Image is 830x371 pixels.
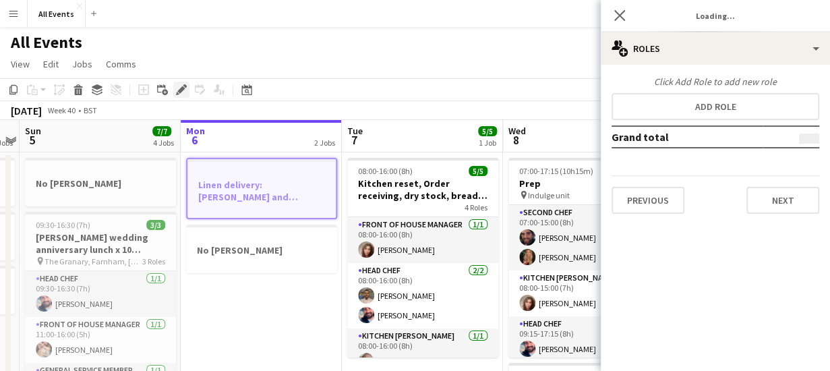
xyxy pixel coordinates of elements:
[23,132,41,148] span: 5
[43,58,59,70] span: Edit
[601,32,830,65] div: Roles
[146,220,165,230] span: 3/3
[347,217,498,263] app-card-role: Front of House Manager1/108:00-16:00 (8h)[PERSON_NAME]
[508,177,659,190] h3: Prep
[36,220,90,230] span: 09:30-16:30 (7h)
[11,104,42,117] div: [DATE]
[465,202,487,212] span: 4 Roles
[478,126,497,136] span: 5/5
[506,132,526,148] span: 8
[612,187,684,214] button: Previous
[186,125,205,137] span: Mon
[347,158,498,358] app-job-card: 08:00-16:00 (8h)5/5Kitchen reset, Order receiving, dry stock, bread and cake day4 RolesFront of H...
[186,225,337,273] app-job-card: No [PERSON_NAME]
[100,55,142,73] a: Comms
[25,271,176,317] app-card-role: Head Chef1/109:30-16:30 (7h)[PERSON_NAME]
[508,125,526,137] span: Wed
[25,317,176,363] app-card-role: Front of House Manager1/111:00-16:00 (5h)[PERSON_NAME]
[508,158,659,358] app-job-card: 07:00-17:15 (10h15m)4/4Prep Indulge unit3 RolesSecond Chef2/207:00-15:00 (8h)[PERSON_NAME][PERSON...
[612,93,819,120] button: Add role
[187,179,336,203] h3: Linen delivery: [PERSON_NAME] and [PERSON_NAME] + Kitty and [PERSON_NAME] / collection: [PERSON_N...
[469,166,487,176] span: 5/5
[45,105,78,115] span: Week 40
[142,256,165,266] span: 3 Roles
[25,125,41,137] span: Sun
[345,132,363,148] span: 7
[5,55,35,73] a: View
[45,256,142,266] span: The Granary, Farnham, [GEOGRAPHIC_DATA], [GEOGRAPHIC_DATA]
[38,55,64,73] a: Edit
[72,58,92,70] span: Jobs
[11,58,30,70] span: View
[106,58,136,70] span: Comms
[25,177,176,190] h3: No [PERSON_NAME]
[519,166,593,176] span: 07:00-17:15 (10h15m)
[347,263,498,329] app-card-role: Head Chef2/208:00-16:00 (8h)[PERSON_NAME][PERSON_NAME]
[152,126,171,136] span: 7/7
[84,105,97,115] div: BST
[358,166,413,176] span: 08:00-16:00 (8h)
[528,190,570,200] span: Indulge unit
[11,32,82,53] h1: All Events
[601,7,830,24] h3: Loading...
[612,76,819,88] div: Click Add Role to add new role
[479,138,496,148] div: 1 Job
[508,205,659,270] app-card-role: Second Chef2/207:00-15:00 (8h)[PERSON_NAME][PERSON_NAME]
[314,138,335,148] div: 2 Jobs
[746,187,819,214] button: Next
[184,132,205,148] span: 6
[25,158,176,206] app-job-card: No [PERSON_NAME]
[347,125,363,137] span: Tue
[67,55,98,73] a: Jobs
[508,270,659,316] app-card-role: Kitchen [PERSON_NAME]1/108:00-15:00 (7h)[PERSON_NAME]
[186,244,337,256] h3: No [PERSON_NAME]
[186,158,337,219] app-job-card: Linen delivery: [PERSON_NAME] and [PERSON_NAME] + Kitty and [PERSON_NAME] / collection: [PERSON_N...
[612,126,763,148] td: Grand total
[25,231,176,256] h3: [PERSON_NAME] wedding anniversary lunch x 10 [PERSON_NAME] ([PERSON_NAME]’s mother in law)
[347,177,498,202] h3: Kitchen reset, Order receiving, dry stock, bread and cake day
[153,138,174,148] div: 4 Jobs
[28,1,86,27] button: All Events
[508,316,659,362] app-card-role: Head Chef1/109:15-17:15 (8h)[PERSON_NAME]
